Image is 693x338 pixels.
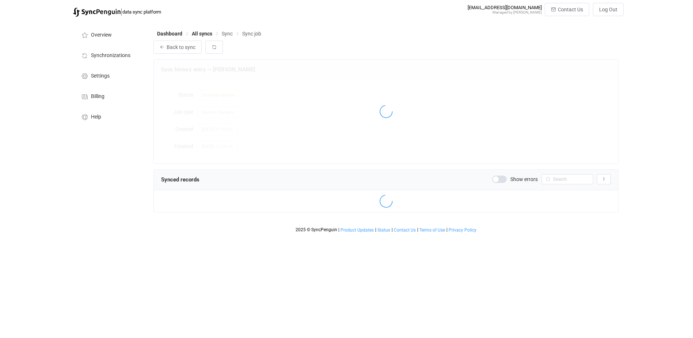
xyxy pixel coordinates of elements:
span: Log Out [599,7,617,12]
div: Managed by [PERSON_NAME] [468,10,542,14]
div: Breadcrumb [157,31,261,36]
a: Settings [73,65,146,86]
span: Overview [91,32,112,38]
span: Synchronizations [91,53,130,59]
input: Search [541,174,593,184]
a: Terms of Use [419,228,445,233]
span: Billing [91,94,104,99]
span: | [392,227,393,232]
a: Billing [73,86,146,106]
a: Contact Us [393,228,416,233]
a: |data sync platform [73,7,161,17]
span: data sync platform [122,9,161,15]
a: Synchronizations [73,45,146,65]
span: Product Updates [340,228,374,233]
span: All syncs [192,31,212,37]
div: [EMAIL_ADDRESS][DOMAIN_NAME] [468,5,542,10]
span: Back to sync [167,44,195,50]
span: Status [377,228,390,233]
a: Product Updates [340,228,374,233]
span: Terms of Use [419,228,445,233]
span: Sync [222,31,233,37]
span: Sync job [242,31,261,37]
span: 2025 © SyncPenguin [296,227,337,232]
span: | [121,7,122,17]
span: | [446,227,448,232]
img: syncpenguin.svg [73,8,121,17]
a: Status [377,228,391,233]
a: Help [73,106,146,127]
a: Overview [73,24,146,45]
span: Show errors [510,177,538,182]
span: | [375,227,376,232]
span: Settings [91,73,110,79]
button: Log Out [593,3,624,16]
button: Back to sync [153,41,202,54]
span: | [417,227,418,232]
span: Contact Us [558,7,583,12]
span: Synced records [161,176,199,183]
span: Privacy Policy [449,228,476,233]
span: Dashboard [157,31,182,37]
span: Help [91,114,101,120]
a: Privacy Policy [448,228,477,233]
button: Contact Us [545,3,589,16]
span: | [338,227,339,232]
